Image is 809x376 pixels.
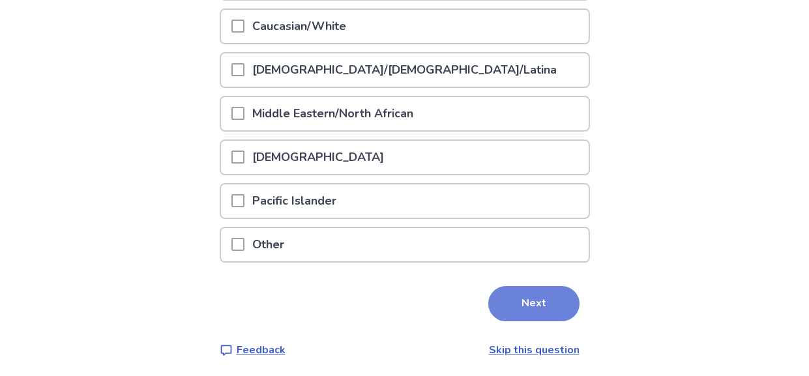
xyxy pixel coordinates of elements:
[244,10,354,43] p: Caucasian/White
[244,184,344,218] p: Pacific Islander
[220,342,286,358] a: Feedback
[488,286,580,321] button: Next
[244,141,392,174] p: [DEMOGRAPHIC_DATA]
[244,53,565,87] p: [DEMOGRAPHIC_DATA]/[DEMOGRAPHIC_DATA]/Latina
[244,97,421,130] p: Middle Eastern/North African
[237,342,286,358] p: Feedback
[244,228,292,261] p: Other
[489,343,580,357] a: Skip this question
